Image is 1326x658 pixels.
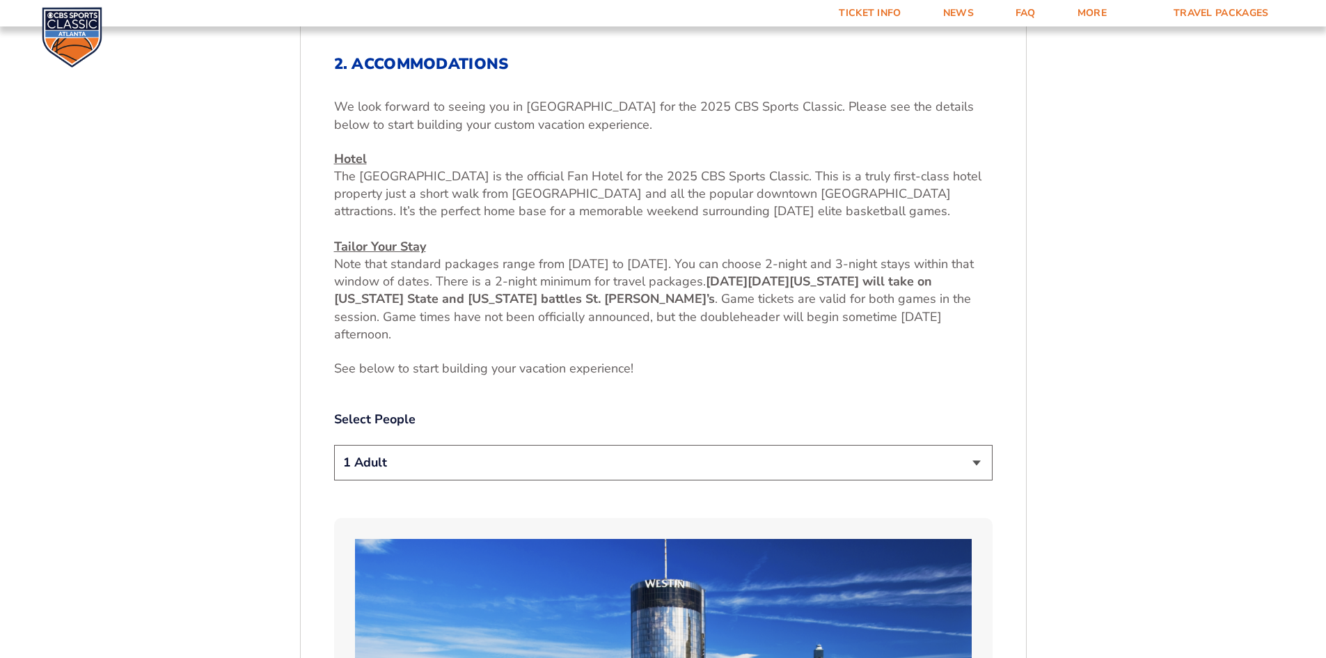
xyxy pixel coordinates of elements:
span: xperience! [576,360,633,377]
h2: 2. Accommodations [334,55,993,73]
span: . Game tickets are valid for both games in the session. Game times have not been officially annou... [334,290,971,342]
span: Note that standard packages range from [DATE] to [DATE]. You can choose 2-night and 3-night stays... [334,256,974,290]
p: We look forward to seeing you in [GEOGRAPHIC_DATA] for the 2025 CBS Sports Classic. Please see th... [334,98,993,133]
u: Hotel [334,150,367,167]
label: Select People [334,411,993,428]
p: See below to start building your vacation e [334,360,993,377]
u: Tailor Your Stay [334,238,426,255]
strong: [US_STATE] will take on [US_STATE] State and [US_STATE] battles St. [PERSON_NAME]’s [334,273,932,307]
strong: [DATE][DATE] [706,273,789,290]
span: The [GEOGRAPHIC_DATA] is the official Fan Hotel for the 2025 CBS Sports Classic. This is a truly ... [334,168,981,219]
img: CBS Sports Classic [42,7,102,68]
